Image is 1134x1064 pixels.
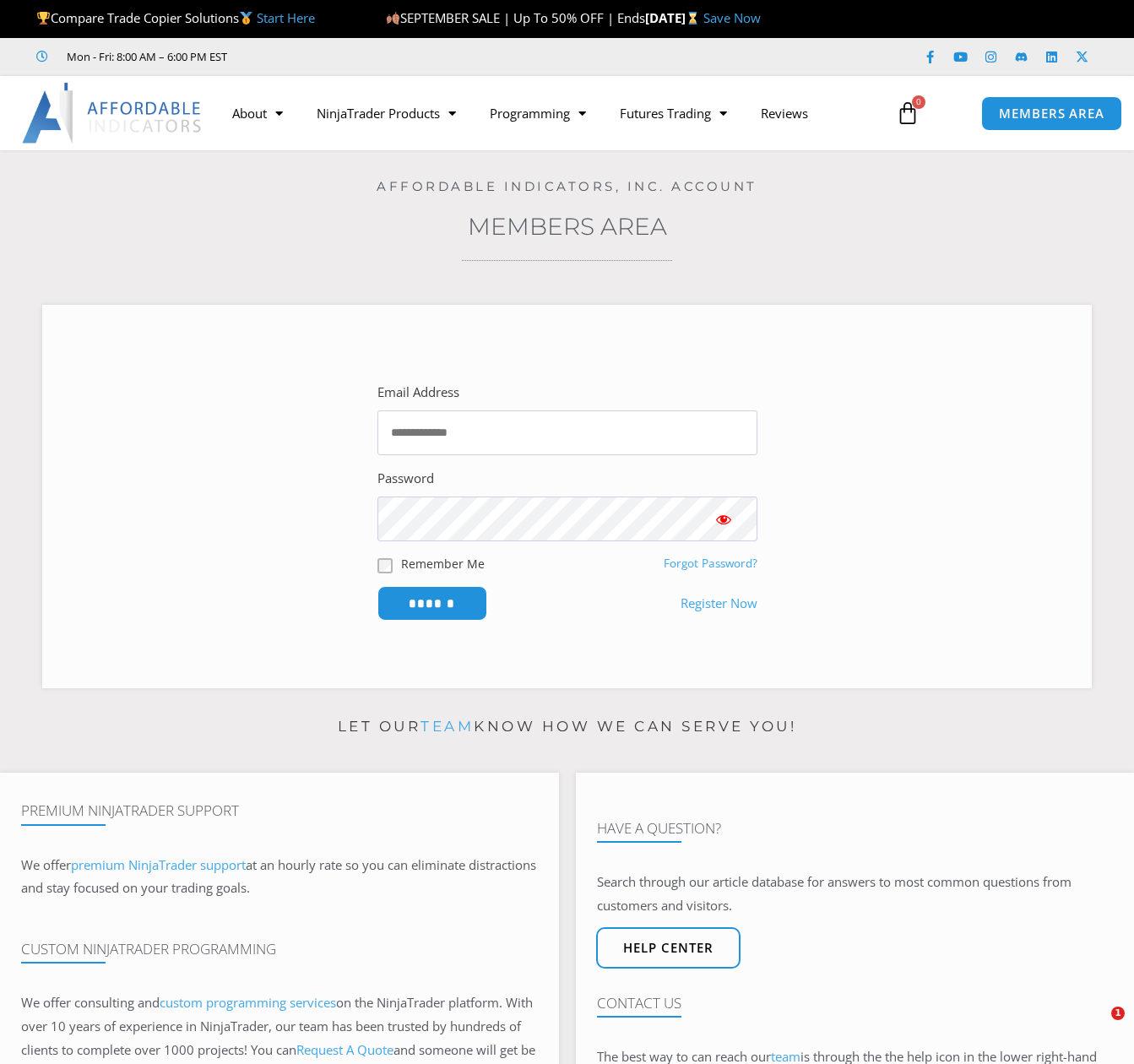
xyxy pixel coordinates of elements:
[300,94,473,133] a: NinjaTrader Products
[21,802,538,819] h4: Premium NinjaTrader Support
[999,107,1104,120] span: MEMBERS AREA
[401,555,485,573] label: Remember Me
[597,871,1114,918] p: Search through our article database for answers to most common questions from customers and visit...
[744,94,825,133] a: Reviews
[596,927,741,969] a: Help center
[703,9,761,26] a: Save Now
[37,12,50,24] img: 🏆
[377,178,757,194] a: Affordable Indicators, Inc. Account
[71,856,246,873] a: premium NinjaTrader support
[386,9,645,26] span: SEPTEMBER SALE | Up To 50% OFF | Ends
[421,718,474,735] a: team
[387,12,399,24] img: 🍂
[1077,1007,1117,1047] iframe: Intercom live chat
[21,941,538,958] h4: Custom NinjaTrader Programming
[603,94,744,133] a: Futures Trading
[257,9,315,26] a: Start Here
[871,89,945,138] a: 0
[623,942,713,954] span: Help center
[240,12,252,24] img: 🥇
[597,995,1114,1012] h4: Contact Us
[377,467,434,491] label: Password
[468,212,667,241] a: Members Area
[377,381,459,404] label: Email Address
[36,9,315,26] span: Compare Trade Copier Solutions
[296,1041,393,1058] a: Request A Quote
[690,497,757,541] button: Show password
[22,83,203,144] img: LogoAI | Affordable Indicators – NinjaTrader
[21,856,536,897] span: at an hourly rate so you can eliminate distractions and stay focused on your trading goals.
[473,94,603,133] a: Programming
[1111,1007,1125,1020] span: 1
[215,94,300,133] a: About
[160,994,336,1011] a: custom programming services
[664,556,757,571] a: Forgot Password?
[215,94,885,133] nav: Menu
[62,46,227,67] span: Mon - Fri: 8:00 AM – 6:00 PM EST
[681,592,757,616] a: Register Now
[597,820,1114,837] h4: Have A Question?
[912,95,925,109] span: 0
[981,96,1122,131] a: MEMBERS AREA
[686,12,699,24] img: ⌛
[21,994,336,1011] span: We offer consulting and
[645,9,703,26] strong: [DATE]
[21,856,71,873] span: We offer
[251,48,504,65] iframe: Customer reviews powered by Trustpilot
